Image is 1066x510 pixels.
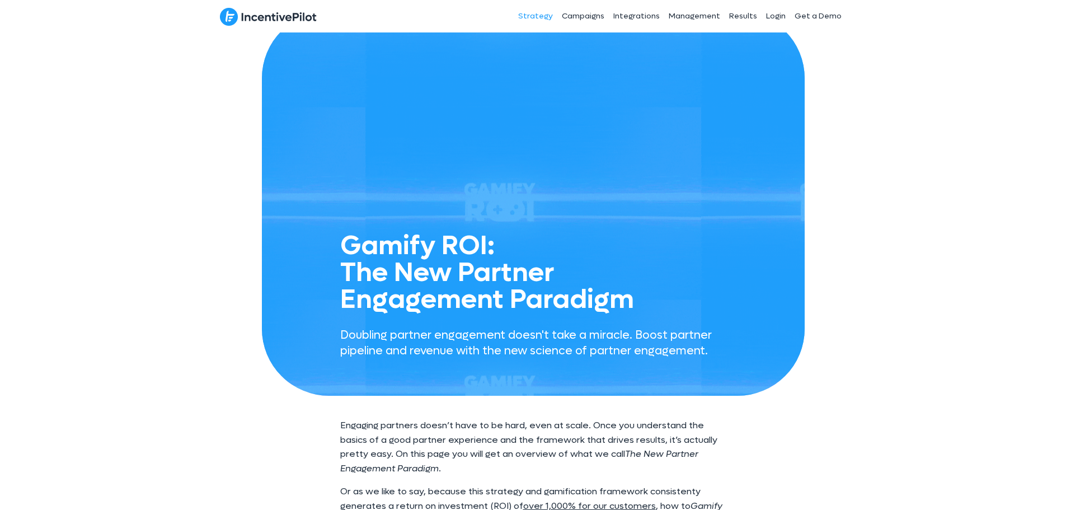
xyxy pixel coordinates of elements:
a: Management [664,2,725,30]
a: Login [762,2,790,30]
nav: Header Menu [437,2,847,30]
a: Results [725,2,762,30]
a: Campaigns [557,2,609,30]
em: The New Partner Engagement Paradigm [340,448,698,474]
a: Get a Demo [790,2,846,30]
p: Doubling partner engagement doesn't take a miracle. Boost partner pipeline and revenue with the n... [340,327,726,359]
a: Strategy [514,2,557,30]
img: IncentivePilot [220,7,317,26]
a: Integrations [609,2,664,30]
p: Engaging partners doesn’t have to be hard, even at scale. Once you understand the basics of a goo... [340,418,726,475]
